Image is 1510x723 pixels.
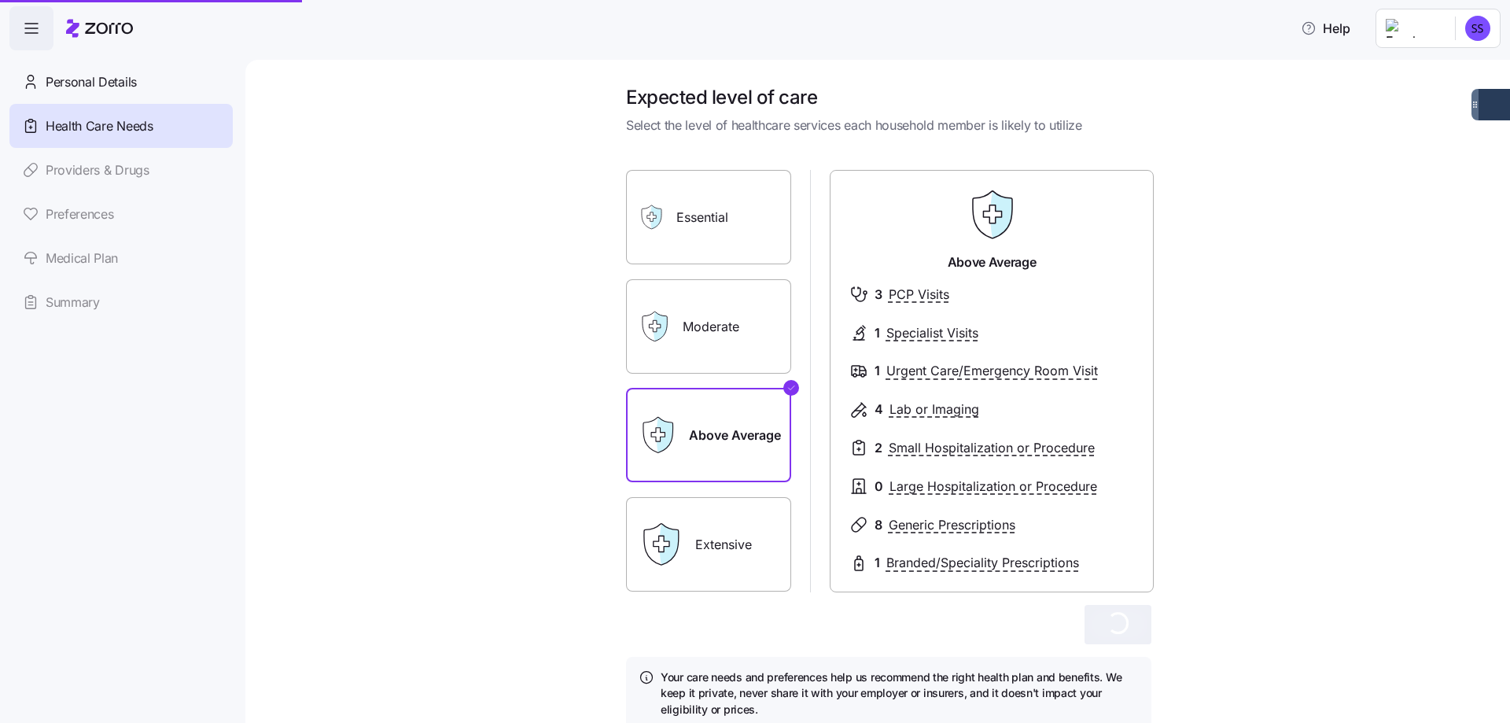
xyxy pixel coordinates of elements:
h1: Expected level of care [626,85,1151,109]
span: Small Hospitalization or Procedure [889,438,1095,458]
img: Employer logo [1386,19,1442,38]
span: Health Care Needs [46,116,153,136]
span: 1 [875,323,880,343]
span: PCP Visits [889,285,949,304]
span: 0 [875,477,883,496]
span: Help [1301,19,1350,38]
img: 38076feb32477f5810353c5cd14fe8ea [1465,16,1490,41]
label: Above Average [626,388,791,482]
label: Extensive [626,497,791,592]
span: Generic Prescriptions [889,515,1015,535]
span: Above Average [948,253,1037,272]
svg: Checkmark [786,378,796,397]
label: Moderate [626,279,791,374]
a: Personal Details [9,60,233,104]
span: Branded/Speciality Prescriptions [886,553,1079,573]
span: 1 [875,361,880,381]
h4: Your care needs and preferences help us recommend the right health plan and benefits. We keep it ... [661,670,1139,717]
span: 3 [875,285,882,304]
button: Help [1288,13,1363,44]
span: Lab or Imaging [889,400,979,419]
span: 1 [875,553,880,573]
span: 8 [875,515,882,535]
span: Large Hospitalization or Procedure [889,477,1097,496]
span: Personal Details [46,72,137,92]
label: Essential [626,170,791,264]
span: 4 [875,400,883,419]
a: Health Care Needs [9,104,233,148]
span: Urgent Care/Emergency Room Visit [886,361,1098,381]
span: 2 [875,438,882,458]
span: Select the level of healthcare services each household member is likely to utilize [626,116,1151,135]
span: Specialist Visits [886,323,978,343]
